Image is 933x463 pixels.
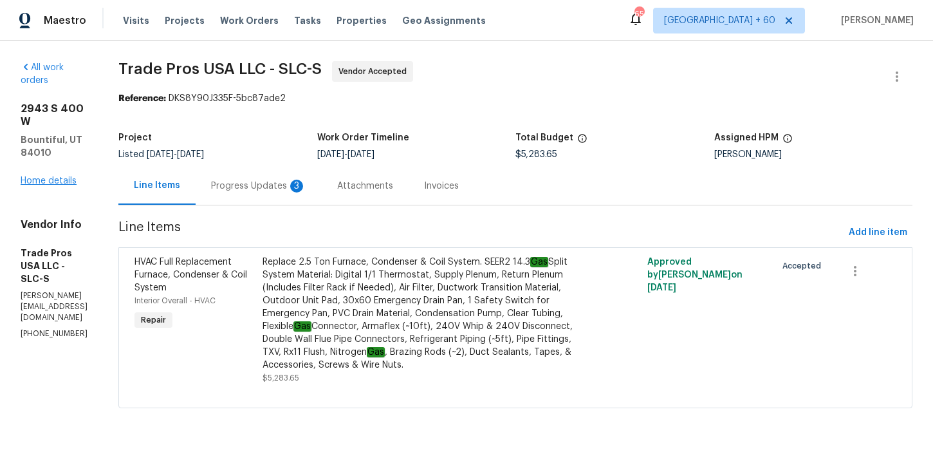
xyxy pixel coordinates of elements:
span: [DATE] [147,150,174,159]
h5: Work Order Timeline [317,133,409,142]
span: [DATE] [317,150,344,159]
div: Invoices [424,180,459,193]
div: DKS8Y90J335F-5bc87ade2 [118,92,912,105]
span: Geo Assignments [402,14,486,27]
span: Visits [123,14,149,27]
span: Maestro [44,14,86,27]
div: Attachments [337,180,393,193]
span: $5,283.65 [515,150,557,159]
h5: Total Budget [515,133,573,142]
a: All work orders [21,63,64,85]
h5: Project [118,133,152,142]
div: Progress Updates [211,180,306,193]
span: [DATE] [647,283,676,292]
span: [PERSON_NAME] [836,14,914,27]
span: The total cost of line items that have been proposed by Opendoor. This sum includes line items th... [577,133,587,150]
span: Properties [337,14,387,27]
h2: 2943 S 400 W [21,102,88,128]
h5: Bountiful, UT 84010 [21,133,88,159]
em: Gas [367,347,385,357]
div: [PERSON_NAME] [714,150,913,159]
span: Listed [118,150,204,159]
em: Gas [293,321,311,332]
span: [GEOGRAPHIC_DATA] + 60 [664,14,775,27]
span: Projects [165,14,205,27]
div: 650 [634,8,643,21]
span: Repair [136,314,171,326]
h5: Assigned HPM [714,133,779,142]
div: 3 [290,180,303,193]
a: Home details [21,176,77,185]
span: - [317,150,374,159]
span: HVAC Full Replacement Furnace, Condenser & Coil System [134,258,247,292]
h4: Vendor Info [21,218,88,231]
span: [DATE] [347,150,374,159]
span: Line Items [118,221,844,245]
span: Trade Pros USA LLC - SLC-S [118,61,322,77]
button: Add line item [844,221,912,245]
span: Interior Overall - HVAC [134,297,216,305]
p: [PERSON_NAME][EMAIL_ADDRESS][DOMAIN_NAME] [21,290,88,323]
span: - [147,150,204,159]
span: [DATE] [177,150,204,159]
em: Gas [530,257,548,267]
span: Add line item [849,225,907,241]
p: [PHONE_NUMBER] [21,328,88,339]
span: The hpm assigned to this work order. [782,133,793,150]
span: Accepted [782,260,826,272]
b: Reference: [118,94,166,103]
span: $5,283.65 [263,374,299,382]
span: Vendor Accepted [338,65,412,78]
div: Replace 2.5 Ton Furnace, Condenser & Coil System. SEER2 14.3 Split System Material: Digital 1/1 T... [263,256,575,372]
h5: Trade Pros USA LLC - SLC-S [21,247,88,285]
span: Work Orders [220,14,279,27]
span: Tasks [294,16,321,25]
span: Approved by [PERSON_NAME] on [647,258,743,292]
div: Line Items [134,179,180,192]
